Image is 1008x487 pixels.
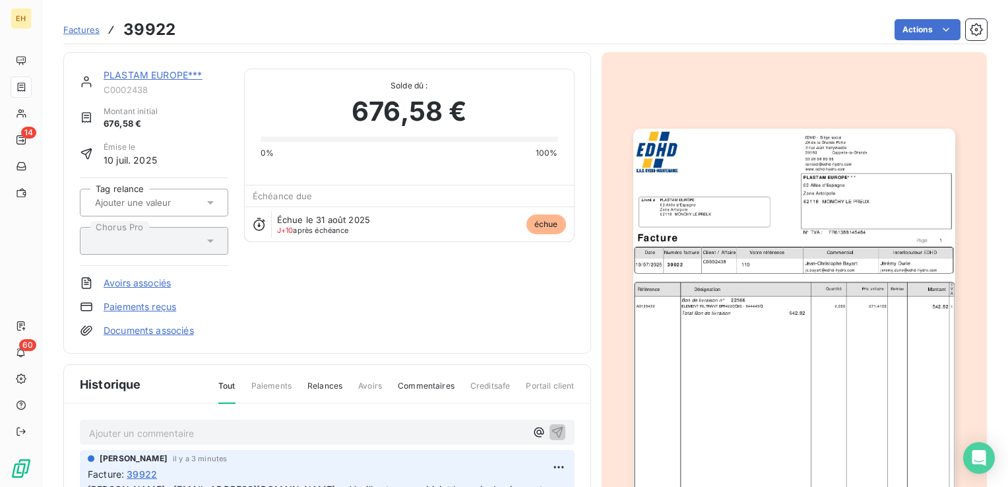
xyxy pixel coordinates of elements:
[398,380,455,403] span: Commentaires
[11,8,32,29] div: EH
[123,18,175,42] h3: 39922
[261,80,558,92] span: Solde dû :
[104,117,158,131] span: 676,58 €
[104,153,157,167] span: 10 juil. 2025
[277,214,370,225] span: Échue le 31 août 2025
[63,24,100,35] span: Factures
[963,442,995,474] div: Open Intercom Messenger
[104,84,228,95] span: C0002438
[127,467,157,481] span: 39922
[104,324,194,337] a: Documents associés
[251,380,292,403] span: Paiements
[895,19,961,40] button: Actions
[104,276,171,290] a: Avoirs associés
[307,380,342,403] span: Relances
[358,380,382,403] span: Avoirs
[104,141,157,153] span: Émise le
[526,380,574,403] span: Portail client
[261,147,274,159] span: 0%
[104,300,176,313] a: Paiements reçus
[352,92,466,131] span: 676,58 €
[253,191,313,201] span: Échéance due
[63,23,100,36] a: Factures
[80,375,141,393] span: Historique
[94,197,226,209] input: Ajouter une valeur
[526,214,566,234] span: échue
[218,380,236,404] span: Tout
[88,467,124,481] span: Facture :
[536,147,558,159] span: 100%
[277,226,294,235] span: J+10
[470,380,511,403] span: Creditsafe
[11,458,32,479] img: Logo LeanPay
[277,226,349,234] span: après échéance
[19,339,36,351] span: 60
[100,453,168,465] span: [PERSON_NAME]
[104,69,203,81] a: PLASTAM EUROPE***
[173,455,227,463] span: il y a 3 minutes
[104,106,158,117] span: Montant initial
[21,127,36,139] span: 14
